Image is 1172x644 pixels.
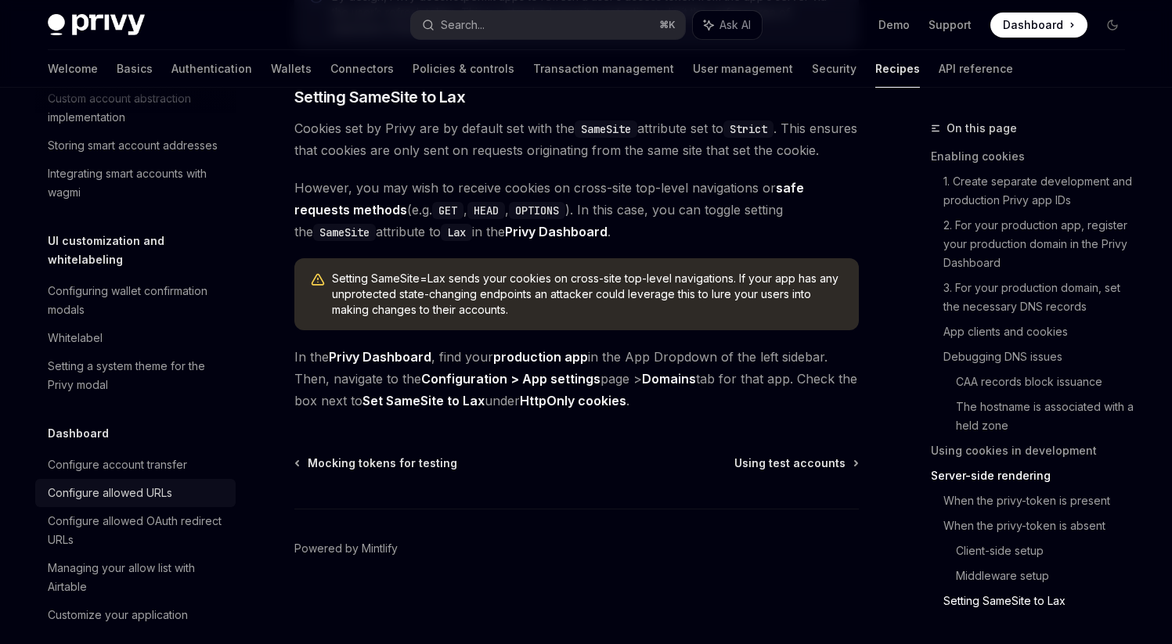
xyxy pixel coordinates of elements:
[441,16,485,34] div: Search...
[943,344,1138,369] a: Debugging DNS issues
[330,50,394,88] a: Connectors
[929,17,972,33] a: Support
[943,488,1138,513] a: When the privy-token is present
[956,394,1138,438] a: The hostname is associated with a held zone
[411,11,685,39] button: Search...⌘K
[1003,17,1063,33] span: Dashboard
[875,50,920,88] a: Recipes
[693,50,793,88] a: User management
[48,357,226,394] div: Setting a system theme for the Privy modal
[943,213,1138,275] a: 2. For your production app, register your production domain in the Privy Dashboard
[533,50,674,88] a: Transaction management
[1100,13,1125,38] button: Toggle dark mode
[990,13,1087,38] a: Dashboard
[48,50,98,88] a: Welcome
[956,538,1138,563] a: Client-side setup
[310,272,326,288] svg: Warning
[943,588,1138,613] a: Setting SameSite to Lax
[48,136,218,155] div: Storing smart account addresses
[931,144,1138,169] a: Enabling cookies
[812,50,856,88] a: Security
[294,86,466,108] span: Setting SameSite to Lax
[947,119,1017,138] span: On this page
[432,202,463,219] code: GET
[48,232,236,269] h5: UI customization and whitelabeling
[734,455,857,471] a: Using test accounts
[413,50,514,88] a: Policies & controls
[931,463,1138,488] a: Server-side rendering
[294,177,859,243] span: However, you may wish to receive cookies on cross-site top-level navigations or (e.g. , , ). In t...
[48,606,188,624] div: Customize your application
[35,554,236,601] a: Managing your allow list with Airtable
[493,349,588,365] strong: production app
[35,324,236,352] a: Whitelabel
[575,121,637,138] code: SameSite
[943,275,1138,319] a: 3. For your production domain, set the necessary DNS records
[329,349,431,365] strong: Privy Dashboard
[35,601,236,629] a: Customize your application
[35,507,236,554] a: Configure allowed OAuth redirect URLs
[171,50,252,88] a: Authentication
[943,169,1138,213] a: 1. Create separate development and production Privy app IDs
[520,393,626,408] strong: HttpOnly cookies
[271,50,312,88] a: Wallets
[332,271,843,318] span: Setting SameSite=Lax sends your cookies on cross-site top-level navigations. If your app has any ...
[35,160,236,207] a: Integrating smart accounts with wagmi
[734,455,846,471] span: Using test accounts
[441,224,472,241] code: Lax
[313,224,376,241] code: SameSite
[723,121,774,138] code: Strict
[939,50,1013,88] a: API reference
[294,541,398,556] a: Powered by Mintlify
[505,224,608,240] a: Privy Dashboard
[294,117,859,161] span: Cookies set by Privy are by default set with the attribute set to . This ensures that cookies are...
[48,14,145,36] img: dark logo
[421,371,600,387] strong: Configuration > App settings
[35,131,236,160] a: Storing smart account addresses
[719,17,751,33] span: Ask AI
[48,424,109,443] h5: Dashboard
[956,563,1138,588] a: Middleware setup
[35,451,236,479] a: Configure account transfer
[931,438,1138,463] a: Using cookies in development
[48,329,103,347] div: Whitelabel
[48,484,172,502] div: Configure allowed URLs
[943,513,1138,538] a: When the privy-token is absent
[467,202,505,219] code: HEAD
[362,393,485,408] strong: Set SameSite to Lax
[48,512,226,549] div: Configure allowed OAuth redirect URLs
[117,50,153,88] a: Basics
[659,19,676,31] span: ⌘ K
[35,352,236,399] a: Setting a system theme for the Privy modal
[642,371,696,387] strong: Domains
[956,369,1138,394] a: CAA records block issuance
[878,17,910,33] a: Demo
[329,349,431,365] a: Privy Dashboard
[35,479,236,507] a: Configure allowed URLs
[693,11,762,39] button: Ask AI
[509,202,565,219] code: OPTIONS
[308,455,457,471] span: Mocking tokens for testing
[296,455,457,471] a: Mocking tokens for testing
[48,282,226,319] div: Configuring wallet confirmation modals
[35,277,236,324] a: Configuring wallet confirmation modals
[48,559,226,596] div: Managing your allow list with Airtable
[48,455,187,474] div: Configure account transfer
[294,346,859,412] span: In the , find your in the App Dropdown of the left sidebar. Then, navigate to the page > tab for ...
[943,319,1138,344] a: App clients and cookies
[48,164,226,202] div: Integrating smart accounts with wagmi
